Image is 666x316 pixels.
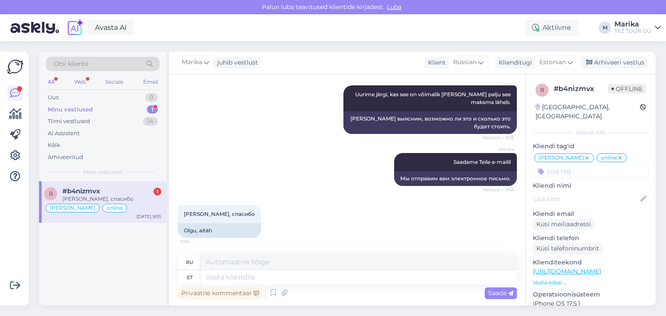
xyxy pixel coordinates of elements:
[186,255,193,270] div: ru
[533,209,649,218] p: Kliendi email
[48,105,93,114] div: Minu vestlused
[343,111,517,134] div: [PERSON_NAME] выясним, возможно ли это и сколько это будет стоить.
[178,223,261,238] div: Olgu, aitäh
[533,142,649,151] p: Kliendi tag'id
[533,258,649,267] p: Klienditeekond
[355,91,512,105] span: Uurime järgi, kas see on võimalik [PERSON_NAME] palju see maksma läheb.
[482,134,514,141] span: Nähtud ✓ 9:55
[48,93,59,102] div: Uus
[533,243,603,254] div: Küsi telefoninumbrit
[62,195,161,203] div: [PERSON_NAME], спасибо
[533,165,649,178] input: Lisa tag
[533,194,639,204] input: Lisa nimi
[533,234,649,243] p: Kliendi telefon
[539,155,584,160] span: [PERSON_NAME]
[137,213,161,220] div: [DATE] 9:55
[540,87,544,93] span: b
[178,287,262,299] div: Privaatne kommentaar
[533,218,594,230] div: Küsi meiliaadressi
[394,171,517,186] div: Мы отправим вам электронное письмо.
[599,22,611,34] div: M
[525,20,578,36] div: Aktiivne
[72,76,88,88] div: Web
[147,105,158,114] div: 1
[533,279,649,287] p: Vaata edasi ...
[50,205,95,211] span: [PERSON_NAME]
[539,58,566,67] span: Estonian
[533,129,649,137] div: Kliendi info
[581,57,648,68] div: Arhiveeri vestlus
[482,146,514,153] span: Marika
[62,187,100,195] span: #b4nizmvx
[495,58,532,67] div: Klienditugi
[614,28,651,35] div: TEZ TOUR OÜ
[153,188,161,195] div: 1
[214,58,258,67] div: juhib vestlust
[54,59,88,68] span: Otsi kliente
[141,76,160,88] div: Email
[104,76,125,88] div: Socials
[614,21,661,35] a: MarikaTEZ TOUR OÜ
[88,20,134,35] a: Avasta AI
[83,168,122,176] span: Minu vestlused
[182,58,202,67] span: Marika
[488,289,513,297] span: Saada
[424,58,446,67] div: Klient
[48,117,90,126] div: Tiimi vestlused
[453,58,477,67] span: Russian
[535,103,640,121] div: [GEOGRAPHIC_DATA], [GEOGRAPHIC_DATA]
[608,84,646,94] span: Offline
[49,190,53,197] span: b
[454,159,511,165] span: Saadame Teile e-mailil
[533,290,649,299] p: Operatsioonisüsteem
[482,186,514,193] span: Nähtud ✓ 9:55
[48,129,80,138] div: AI Assistent
[533,181,649,190] p: Kliendi nimi
[184,211,255,217] span: [PERSON_NAME], спасибо
[614,21,651,28] div: Marika
[48,141,60,150] div: Kõik
[533,299,649,308] p: iPhone OS 17.5.1
[48,153,83,162] div: Arhiveeritud
[533,267,601,275] a: [URL][DOMAIN_NAME]
[554,84,608,94] div: # b4nizmvx
[384,3,404,11] span: Luba
[601,155,617,160] span: online
[107,205,123,211] span: online
[143,117,158,126] div: 14
[187,270,193,285] div: et
[46,76,56,88] div: All
[66,19,84,37] img: explore-ai
[180,238,213,245] span: 9:56
[145,93,158,102] div: 0
[7,59,23,75] img: Askly Logo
